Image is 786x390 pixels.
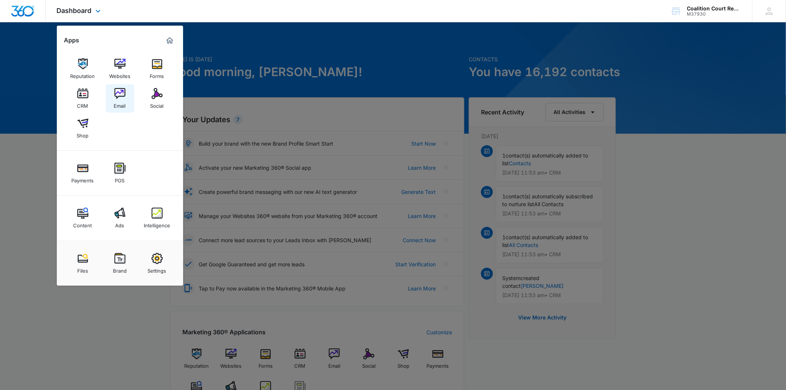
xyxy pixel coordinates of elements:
div: Settings [148,264,166,274]
a: Intelligence [143,204,171,232]
div: Brand [113,264,127,274]
div: Shop [77,129,89,139]
a: Content [69,204,97,232]
a: Reputation [69,55,97,83]
div: Reputation [71,69,95,79]
div: account id [687,12,741,17]
a: Social [143,84,171,113]
div: Ads [116,219,124,228]
a: Email [106,84,134,113]
a: POS [106,159,134,187]
div: Payments [72,174,94,183]
h2: Apps [64,37,79,44]
div: Social [150,99,164,109]
a: Ads [106,204,134,232]
a: CRM [69,84,97,113]
a: Marketing 360® Dashboard [164,35,176,46]
a: Files [69,249,97,277]
a: Payments [69,159,97,187]
a: Forms [143,55,171,83]
a: Brand [106,249,134,277]
div: account name [687,6,741,12]
span: Dashboard [57,7,92,14]
a: Websites [106,55,134,83]
div: POS [115,174,125,183]
div: Websites [109,69,130,79]
div: Forms [150,69,164,79]
div: CRM [77,99,88,109]
div: Files [77,264,88,274]
div: Email [114,99,126,109]
div: Intelligence [144,219,170,228]
div: Content [74,219,92,228]
a: Shop [69,114,97,142]
a: Settings [143,249,171,277]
